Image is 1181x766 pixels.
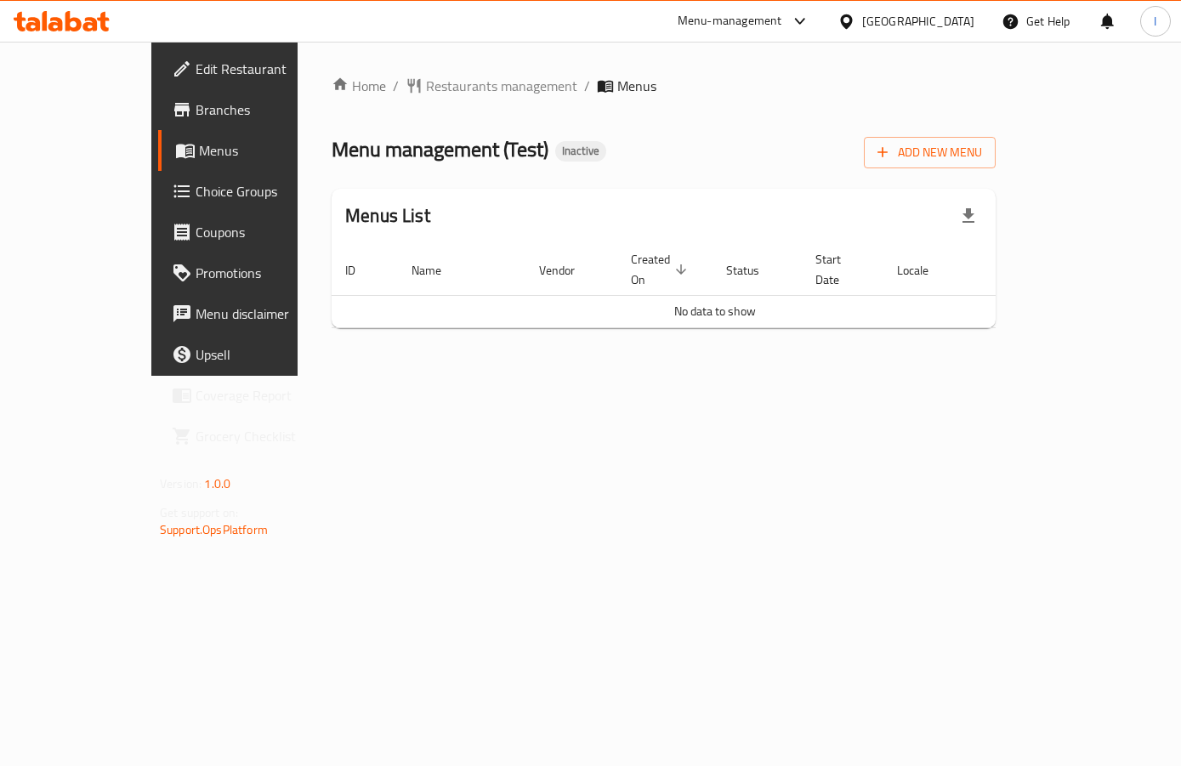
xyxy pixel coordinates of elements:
div: Export file [948,196,989,236]
span: Menu management ( Test ) [332,130,548,168]
span: Name [412,260,463,281]
nav: breadcrumb [332,76,996,96]
span: Vendor [539,260,597,281]
a: Upsell [158,334,349,375]
span: Coupons [196,222,335,242]
a: Coupons [158,212,349,252]
button: Add New Menu [864,137,996,168]
a: Menu disclaimer [158,293,349,334]
span: Upsell [196,344,335,365]
span: Get support on: [160,502,238,524]
a: Menus [158,130,349,171]
span: Menu disclaimer [196,304,335,324]
span: No data to show [674,300,756,322]
h2: Menus List [345,203,430,229]
div: Menu-management [678,11,782,31]
span: Promotions [196,263,335,283]
span: Restaurants management [426,76,577,96]
span: Edit Restaurant [196,59,335,79]
span: Locale [897,260,951,281]
span: Branches [196,99,335,120]
a: Home [332,76,386,96]
span: Version: [160,473,202,495]
span: Coverage Report [196,385,335,406]
a: Grocery Checklist [158,416,349,457]
span: I [1154,12,1156,31]
span: Choice Groups [196,181,335,201]
span: Menus [617,76,656,96]
span: Add New Menu [877,142,982,163]
a: Choice Groups [158,171,349,212]
a: Restaurants management [406,76,577,96]
span: Menus [199,140,335,161]
span: Grocery Checklist [196,426,335,446]
span: Status [726,260,781,281]
li: / [584,76,590,96]
a: Edit Restaurant [158,48,349,89]
div: Inactive [555,141,606,162]
table: enhanced table [332,244,1099,328]
a: Coverage Report [158,375,349,416]
th: Actions [971,244,1099,296]
li: / [393,76,399,96]
a: Promotions [158,252,349,293]
span: Inactive [555,144,606,158]
a: Support.OpsPlatform [160,519,268,541]
a: Branches [158,89,349,130]
div: [GEOGRAPHIC_DATA] [862,12,974,31]
span: ID [345,260,378,281]
span: Created On [631,249,692,290]
span: 1.0.0 [204,473,230,495]
span: Start Date [815,249,863,290]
